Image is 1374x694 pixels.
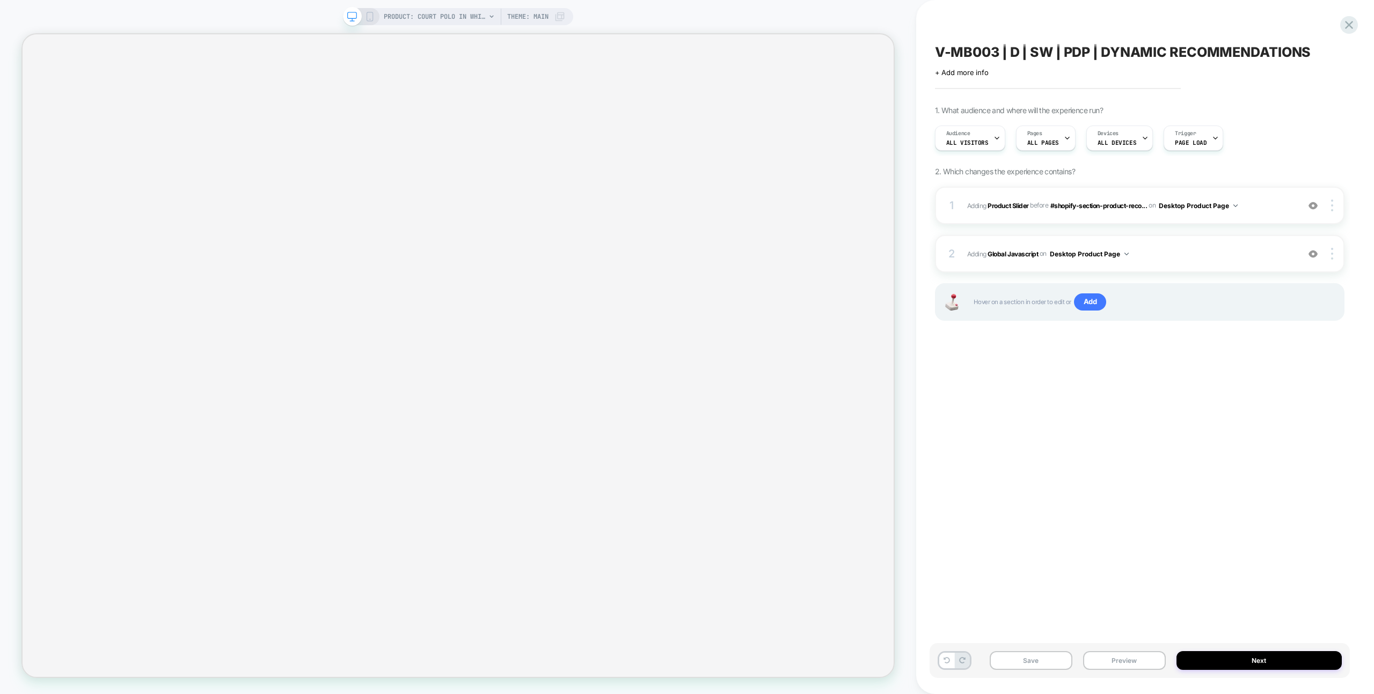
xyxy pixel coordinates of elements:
b: Product Slider [988,201,1028,209]
span: Add [1074,293,1107,311]
span: #shopify-section-product-reco... [1050,201,1148,209]
b: Global Javascript [988,249,1038,257]
button: Desktop Product Page [1050,247,1129,261]
span: Hover on a section in order to edit or [974,293,1333,311]
span: 1. What audience and where will the experience run? [935,106,1103,115]
span: Theme: MAIN [507,8,549,25]
span: Adding [967,201,1029,209]
img: close [1331,200,1333,211]
span: ALL PAGES [1027,139,1059,146]
div: 1 [947,196,958,215]
span: 2. Which changes the experience contains? [935,167,1075,176]
img: close [1331,248,1333,260]
span: Audience [946,130,970,137]
span: Adding [967,247,1293,261]
span: ALL DEVICES [1098,139,1136,146]
img: down arrow [1124,253,1129,255]
button: Preview [1083,651,1166,670]
img: crossed eye [1309,249,1318,259]
span: Trigger [1175,130,1196,137]
button: Next [1176,651,1342,670]
span: Page Load [1175,139,1207,146]
span: BEFORE [1030,201,1048,209]
span: Pages [1027,130,1042,137]
span: PRODUCT: Court Polo in White Pima Pique [[PERSON_NAME] s73315] [384,8,486,25]
span: All Visitors [946,139,989,146]
img: crossed eye [1309,201,1318,210]
button: Desktop Product Page [1159,199,1238,212]
span: on [1040,248,1047,260]
img: Joystick [941,294,963,311]
span: on [1149,200,1156,211]
span: + Add more info [935,68,989,77]
button: Save [990,651,1072,670]
span: V-MB003 | D | SW | PDP | DYNAMIC RECOMMENDATIONS [935,44,1311,60]
img: down arrow [1233,204,1238,207]
div: 2 [947,244,958,263]
span: Devices [1098,130,1119,137]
